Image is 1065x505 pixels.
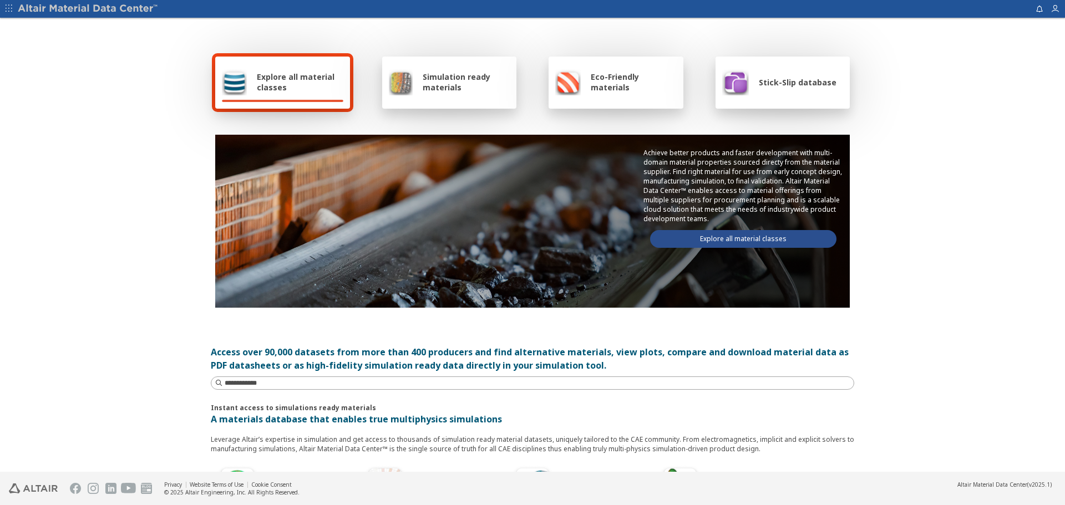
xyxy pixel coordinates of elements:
p: Instant access to simulations ready materials [211,403,854,412]
p: Leverage Altair’s expertise in simulation and get access to thousands of simulation ready materia... [211,435,854,453]
img: Altair Material Data Center [18,3,159,14]
img: Simulation ready materials [389,69,413,95]
span: Simulation ready materials [423,72,510,93]
a: Explore all material classes [650,230,836,248]
span: Altair Material Data Center [957,481,1027,488]
img: Altair Engineering [9,483,58,493]
div: (v2025.1) [957,481,1052,488]
a: Website Terms of Use [190,481,244,488]
p: Achieve better products and faster development with multi-domain material properties sourced dire... [643,148,843,223]
img: Explore all material classes [222,69,247,95]
div: © 2025 Altair Engineering, Inc. All Rights Reserved. [164,488,300,496]
span: Explore all material classes [257,72,343,93]
p: A materials database that enables true multiphysics simulations [211,412,854,426]
img: Eco-Friendly materials [555,69,581,95]
span: Stick-Slip database [759,77,836,88]
img: Stick-Slip database [722,69,749,95]
span: Eco-Friendly materials [591,72,676,93]
a: Cookie Consent [251,481,292,488]
a: Privacy [164,481,182,488]
div: Access over 90,000 datasets from more than 400 producers and find alternative materials, view plo... [211,345,854,372]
